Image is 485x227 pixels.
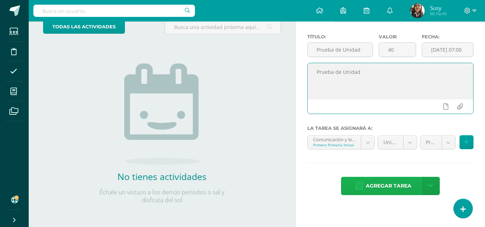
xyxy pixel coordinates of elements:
input: Fecha de entrega [422,43,473,57]
div: Primero Primaria Inicial [313,142,355,147]
a: Tarea [296,5,335,23]
a: todas las Actividades [43,20,125,34]
label: Fecha: [422,34,474,39]
input: Busca un usuario... [33,5,195,17]
label: Valor: [379,34,416,39]
img: no_activities.png [124,63,200,165]
span: Susy [430,4,447,11]
img: c55a8af401e4e378e0eede01cdc2bc81.png [410,4,425,18]
a: Unidad 4 [378,136,417,149]
input: Título [308,43,373,57]
a: Prueba de Logro (40.0%) [420,136,455,149]
p: Échale un vistazo a los demás períodos o sal y disfruta del sol [90,188,234,204]
span: Mi Perfil [430,11,447,17]
a: Aviso [423,5,462,23]
label: La tarea se asignará a: [307,126,474,131]
h2: No tienes actividades [90,170,234,183]
a: Comunicación y lenguaje L.1 'B'Primero Primaria Inicial [308,136,374,149]
a: Examen [335,5,380,23]
input: Puntos máximos [379,43,416,57]
label: Título: [307,34,373,39]
a: Evento [380,5,423,23]
span: Prueba de Logro (40.0%) [426,136,436,149]
div: Comunicación y lenguaje L.1 'B' [313,136,355,142]
span: Unidad 4 [383,136,398,149]
input: Busca una actividad próxima aquí... [165,20,280,34]
span: Agregar tarea [366,177,411,195]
